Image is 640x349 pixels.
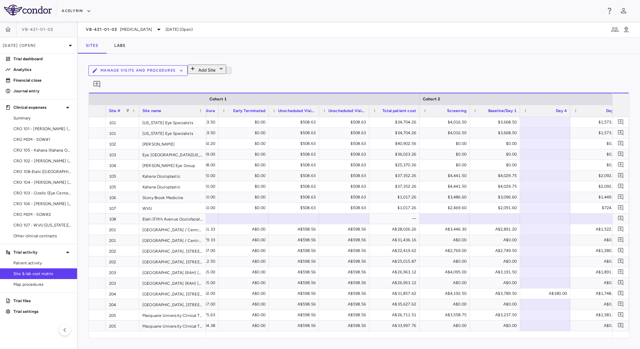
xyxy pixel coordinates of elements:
[375,277,416,288] div: A$26,963.12
[225,235,265,245] div: A$0.00
[426,117,466,127] div: $4,016.50
[426,235,466,245] div: A$0.00
[426,127,466,138] div: $4,016.50
[426,267,466,277] div: A$4,095.00
[225,170,265,181] div: $0.00
[616,311,625,320] button: Add comment
[476,170,517,181] div: $4,029.75
[139,235,206,245] div: [GEOGRAPHIC_DATA] / Centre for Eye Research [GEOGRAPHIC_DATA] (CERA) [STREET_ADDRESS]
[325,149,366,160] div: $508.63
[325,160,366,170] div: $508.63
[225,224,265,235] div: A$0.00
[106,278,139,288] div: 203
[139,256,206,267] div: [GEOGRAPHIC_DATA], [STREET_ADDRESS]
[616,161,625,170] button: Add comment
[225,192,265,202] div: $0.00
[226,68,232,73] span: You do not have permission to lock or unlock grids
[375,299,416,310] div: A$35,627.62
[618,162,624,168] svg: Add comment
[616,171,625,180] button: Add comment
[325,299,366,310] div: A$598.56
[325,267,366,277] div: A$598.56
[618,151,624,158] svg: Add comment
[86,27,117,32] span: VB-421-01-02
[576,267,617,277] div: A$1,891.50
[139,203,206,213] div: WVU
[576,299,617,310] div: A$0.00
[13,233,72,239] span: Other clinical contracts
[275,170,316,181] div: $508.63
[476,310,517,320] div: A$3,237.50
[618,248,624,254] svg: Add comment
[275,288,316,299] div: A$598.56
[13,169,72,175] span: CRO 108-Elahi ([GEOGRAPHIC_DATA] Aesthetic Surgery
[13,147,72,153] span: CRO 105 - Kahana (Kahana Oculoplastic Surgery)
[426,160,466,170] div: $0.00
[106,117,139,127] div: 101
[275,138,316,149] div: $508.63
[78,37,106,54] button: Sites
[618,269,624,275] svg: Add comment
[275,149,316,160] div: $508.63
[618,290,624,297] svg: Add comment
[616,225,625,234] button: Add comment
[106,160,139,170] div: 104
[275,202,316,213] div: $508.63
[139,213,206,224] div: Elahi (Fifth Avenue Oculofacial Aesthetic Surgery)
[618,141,624,147] svg: Add comment
[278,108,316,113] span: Unscheduled Visit (1)
[106,310,139,320] div: 205
[91,79,103,90] button: Add comment
[618,280,624,286] svg: Add comment
[375,213,416,224] div: —
[616,214,625,223] button: Add comment
[375,288,416,299] div: A$31,857.62
[225,320,265,331] div: A$0.00
[616,278,625,287] button: Add comment
[375,202,416,213] div: $1,017.26
[325,117,366,127] div: $508.63
[476,320,517,331] div: A$0.00
[375,170,416,181] div: $37,352.26
[13,211,72,217] span: CRO M2M - SOW#2
[225,138,265,149] div: $0.00
[106,213,139,224] div: 108
[616,321,625,330] button: Add comment
[139,321,206,331] div: Macquarie University Clinical Trials Unit Faculty of Medicine, Health and Human Sciences | [STREE...
[618,312,624,318] svg: Add comment
[209,97,227,101] span: Cohort 1
[426,138,466,149] div: $0.00
[618,215,624,222] svg: Add comment
[93,80,101,88] svg: Add comment
[13,298,72,304] p: Trial files
[576,160,617,170] div: $0.00
[275,235,316,245] div: A$598.56
[426,202,466,213] div: $2,469.60
[225,267,265,277] div: A$0.00
[618,258,624,265] svg: Add comment
[616,193,625,202] button: Add comment
[618,237,624,243] svg: Add comment
[476,149,517,160] div: $0.00
[139,171,206,181] div: Kahana Oculoplastic
[106,37,133,54] button: Labs
[375,127,416,138] div: $34,704.26
[618,323,624,329] svg: Add comment
[325,127,366,138] div: $508.63
[325,277,366,288] div: A$598.56
[225,288,265,299] div: A$0.00
[606,108,617,113] span: Day 8
[375,160,416,170] div: $25,370.26
[476,245,517,256] div: A$2,749.50
[106,321,139,331] div: 205
[106,235,139,245] div: 201
[13,222,72,228] span: CRO 107 - WVU ([US_STATE][GEOGRAPHIC_DATA])
[13,249,64,255] p: Trial activity
[106,128,139,138] div: 101
[616,268,625,277] button: Add comment
[275,127,316,138] div: $508.63
[3,42,66,49] p: [DATE] (Open)
[13,88,72,94] p: Journal entry
[139,181,206,192] div: Kahana Oculoplastic
[13,281,72,287] span: Map procedures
